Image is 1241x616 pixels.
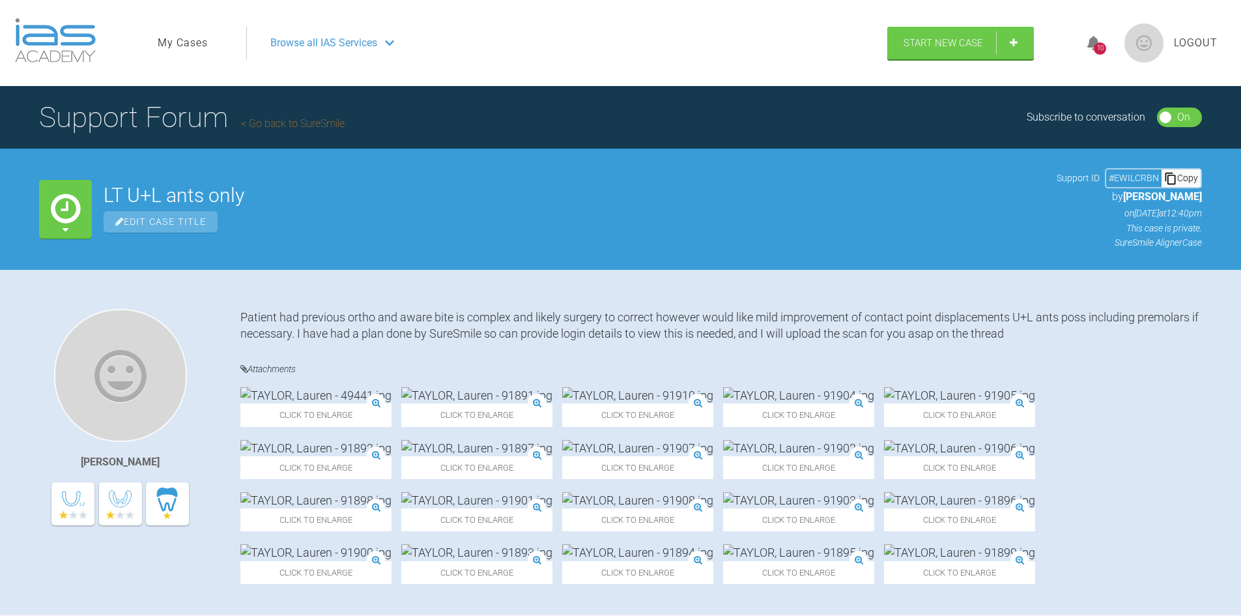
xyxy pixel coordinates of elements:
[1057,221,1202,235] p: This case is private.
[1027,109,1145,126] div: Subscribe to conversation
[240,561,392,584] span: Click to enlarge
[723,440,874,456] img: TAYLOR, Lauren - 91902.jpg
[723,492,874,508] img: TAYLOR, Lauren - 91903.jpg
[884,544,1035,561] img: TAYLOR, Lauren - 91899.jpg
[562,403,713,426] span: Click to enlarge
[240,387,392,403] img: TAYLOR, Lauren - 49441.jpg
[240,309,1202,342] div: Patient had previous ortho and aware bite is complex and likely surgery to correct however would ...
[401,456,552,479] span: Click to enlarge
[1123,190,1202,203] span: [PERSON_NAME]
[401,561,552,584] span: Click to enlarge
[884,456,1035,479] span: Click to enlarge
[401,492,552,508] img: TAYLOR, Lauren - 91901.jpg
[240,361,1202,377] h4: Attachments
[1057,235,1202,250] p: SureSmile Aligner Case
[240,544,392,561] img: TAYLOR, Lauren - 91900.jpg
[884,561,1035,584] span: Click to enlarge
[562,544,713,561] img: TAYLOR, Lauren - 91894.jpg
[723,508,874,531] span: Click to enlarge
[884,508,1035,531] span: Click to enlarge
[104,186,1045,205] h2: LT U+L ants only
[401,387,552,403] img: TAYLOR, Lauren - 91891.jpg
[562,387,713,403] img: TAYLOR, Lauren - 91910.jpg
[1057,206,1202,220] p: on [DATE] at 12:40pm
[562,561,713,584] span: Click to enlarge
[562,456,713,479] span: Click to enlarge
[1174,35,1218,51] a: Logout
[401,440,552,456] img: TAYLOR, Lauren - 91897.jpg
[1057,188,1202,205] p: by
[723,403,874,426] span: Click to enlarge
[241,117,345,130] a: Go back to SureSmile
[104,211,218,233] span: Edit Case Title
[723,544,874,561] img: TAYLOR, Lauren - 91895.jpg
[240,492,392,508] img: TAYLOR, Lauren - 91898.jpg
[1177,109,1190,126] div: On
[240,456,392,479] span: Click to enlarge
[401,403,552,426] span: Click to enlarge
[723,456,874,479] span: Click to enlarge
[884,492,1035,508] img: TAYLOR, Lauren - 91896.jpg
[401,508,552,531] span: Click to enlarge
[723,561,874,584] span: Click to enlarge
[884,440,1035,456] img: TAYLOR, Lauren - 91906.jpg
[884,403,1035,426] span: Click to enlarge
[887,27,1034,59] a: Start New Case
[1124,23,1163,63] img: profile.png
[240,403,392,426] span: Click to enlarge
[1162,169,1201,186] div: Copy
[240,440,392,456] img: TAYLOR, Lauren - 91892.jpg
[562,492,713,508] img: TAYLOR, Lauren - 91908.jpg
[401,544,552,561] img: TAYLOR, Lauren - 91893.jpg
[15,18,96,63] img: logo-light.3e3ef733.png
[562,440,713,456] img: TAYLOR, Lauren - 91907.jpg
[39,95,345,140] h1: Support Forum
[1106,171,1162,185] div: # EWILCRBN
[1094,42,1106,55] div: 10
[884,387,1035,403] img: TAYLOR, Lauren - 91905.jpg
[904,37,983,49] span: Start New Case
[270,35,377,51] span: Browse all IAS Services
[240,508,392,531] span: Click to enlarge
[158,35,208,51] a: My Cases
[81,454,160,471] div: [PERSON_NAME]
[54,309,187,442] img: Rulah Al-Ammar
[562,508,713,531] span: Click to enlarge
[723,387,874,403] img: TAYLOR, Lauren - 91904.jpg
[1057,171,1100,185] span: Support ID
